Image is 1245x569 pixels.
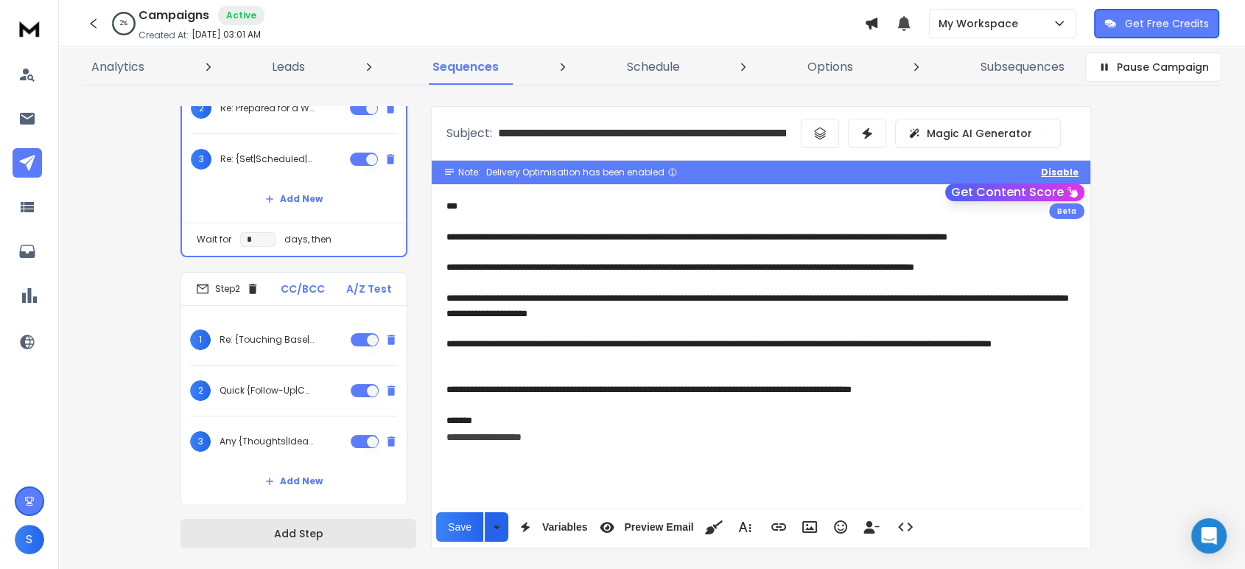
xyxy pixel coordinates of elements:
span: 3 [190,431,211,452]
button: Insert Unsubscribe Link [858,512,885,542]
div: Step 2 [196,282,259,296]
p: Wait for [197,234,231,245]
span: Note: [458,167,480,178]
button: Disable [1041,167,1079,178]
span: 2 [190,380,211,401]
div: Active [218,6,264,25]
a: Sequences [424,49,508,85]
p: A/Z Test [346,282,392,296]
span: 1 [190,329,211,350]
p: Get Free Credits [1125,16,1209,31]
p: Schedule [627,58,680,76]
button: Insert Link (Ctrl+K) [765,512,793,542]
span: Variables [539,521,591,534]
a: Leads [263,49,314,85]
p: Re: {Touching Base|Following Up|Checking In} on Web Design Update [220,334,314,346]
p: Any {Thoughts|Ideas|Feedback} on {Refreshing|Updating|Revamping} Your Website? [220,436,314,447]
p: Subsequences [981,58,1065,76]
button: Insert Image (Ctrl+P) [796,512,824,542]
div: Delivery Optimisation has been enabled [486,167,678,178]
p: [DATE] 03:01 AM [192,29,261,41]
button: Get Free Credits [1094,9,1219,38]
img: logo [15,15,44,42]
p: Magic AI Generator [927,126,1032,141]
a: Analytics [83,49,153,85]
h1: Campaigns [138,7,209,24]
button: Pause Campaign [1085,52,1221,82]
button: S [15,525,44,554]
p: Quick {Follow-Up|Check-In}: Your Website Redesign [220,385,314,397]
a: Subsequences [972,49,1073,85]
button: Save [436,512,483,542]
button: Code View [891,512,919,542]
div: Open Intercom Messenger [1191,518,1227,554]
button: Get Content Score [945,184,1084,201]
button: Add New [253,184,334,214]
p: Options [807,58,853,76]
button: Emoticons [827,512,855,542]
div: Beta [1049,203,1084,219]
p: Created At: [138,29,189,41]
span: 2 [191,98,211,119]
p: Sequences [432,58,499,76]
p: Subject: [446,125,492,142]
p: days, then [284,234,332,245]
p: Analytics [91,58,144,76]
span: 3 [191,149,211,170]
p: Re: Prepared for a Website {Upgrade|Refresh|Revamp} {in [DATE]|this Year|Next Year}? [220,102,315,114]
button: Clean HTML [700,512,728,542]
p: My Workspace [939,16,1024,31]
button: Preview Email [593,512,696,542]
button: More Text [731,512,759,542]
button: Magic AI Generator [895,119,1061,148]
p: Leads [272,58,305,76]
p: 2 % [120,19,127,28]
a: Schedule [618,49,689,85]
button: Add New [253,467,334,496]
p: CC/BCC [281,282,325,296]
p: Re: {Set|Scheduled|Planned} for a Website Redesign in [DATE]? [220,153,315,165]
a: Options [799,49,862,85]
li: Step2CC/BCCA/Z Test1Re: {Touching Base|Following Up|Checking In} on Web Design Update2Quick {Foll... [180,272,407,506]
button: Variables [511,512,591,542]
button: Add Step [180,519,416,548]
span: Preview Email [621,521,696,534]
